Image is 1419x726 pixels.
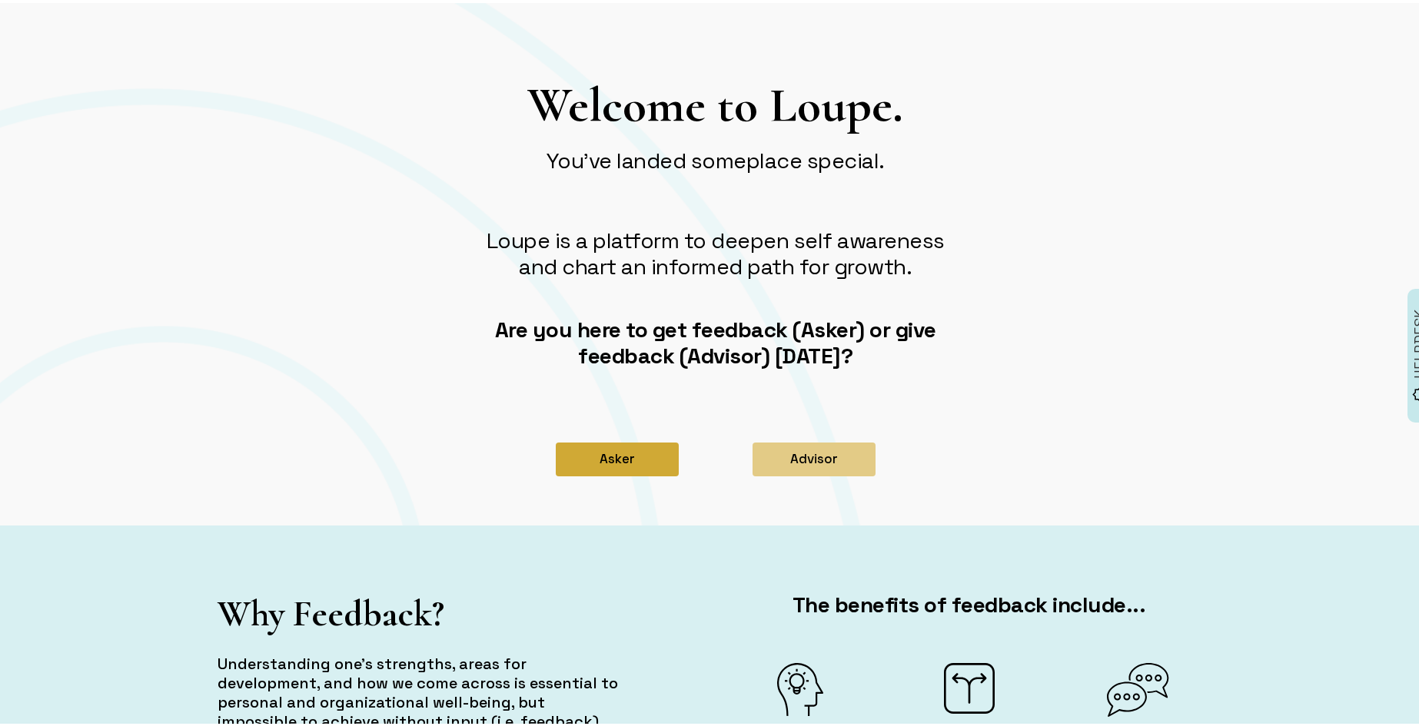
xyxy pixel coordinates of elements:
h1: Welcome to Loupe. [471,72,960,132]
h2: Loupe is a platform to deepen self awareness and chart an informed path for growth. [471,224,960,277]
h2: You've landed someplace special. [471,144,960,171]
h2: Are you here to get feedback (Asker) or give feedback (Advisor) [DATE]? [471,313,960,366]
h2: The benefits of feedback include... [725,588,1214,615]
button: Advisor [753,439,876,473]
img: FFFF [777,660,823,713]
button: Asker [556,439,679,473]
img: FFFF [1107,660,1169,714]
img: FFFF [944,660,995,711]
h1: Why Feedback? [218,588,622,633]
